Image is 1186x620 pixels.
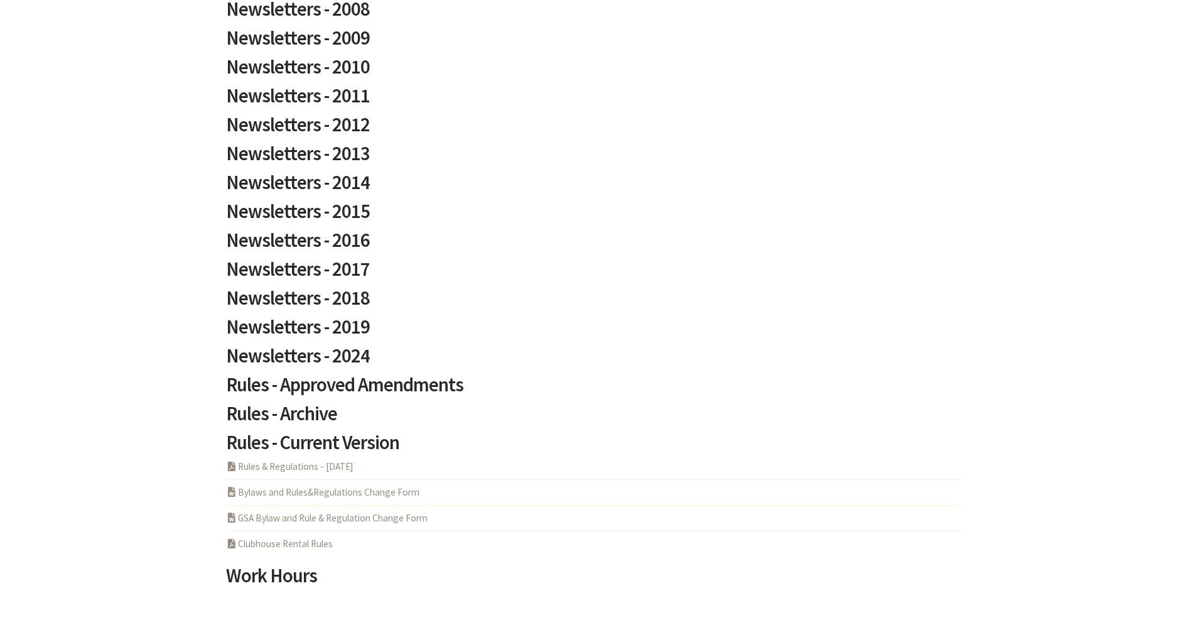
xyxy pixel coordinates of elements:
a: Bylaws and Rules&Regulations Change Form [226,486,419,498]
a: Rules & Regulations - [DATE] [226,460,353,472]
a: GSA Bylaw and Rule & Regulation Change Form [226,512,428,524]
a: Work Hours [226,566,961,595]
a: Newsletters - 2024 [226,346,961,375]
a: Newsletters - 2009 [226,28,961,57]
a: Newsletters - 2010 [226,57,961,86]
i: DOCX Word Document [226,513,238,523]
a: Newsletters - 2014 [226,173,961,202]
a: Rules - Approved Amendments [226,375,961,404]
i: PDF Acrobat Document [226,462,238,471]
a: Newsletters - 2015 [226,202,961,231]
a: Newsletters - 2011 [226,86,961,115]
i: PDF Acrobat Document [226,539,238,548]
a: Newsletters - 2013 [226,144,961,173]
a: Newsletters - 2017 [226,259,961,288]
a: Newsletters - 2019 [226,317,961,346]
a: Newsletters - 2018 [226,288,961,317]
i: DOCX Word Document [226,487,238,497]
a: Newsletters - 2016 [226,231,961,259]
a: Rules - Archive [226,404,961,433]
a: Rules - Current Version [226,433,961,462]
a: Newsletters - 2012 [226,115,961,144]
a: Clubhouse Rental Rules [226,538,333,550]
